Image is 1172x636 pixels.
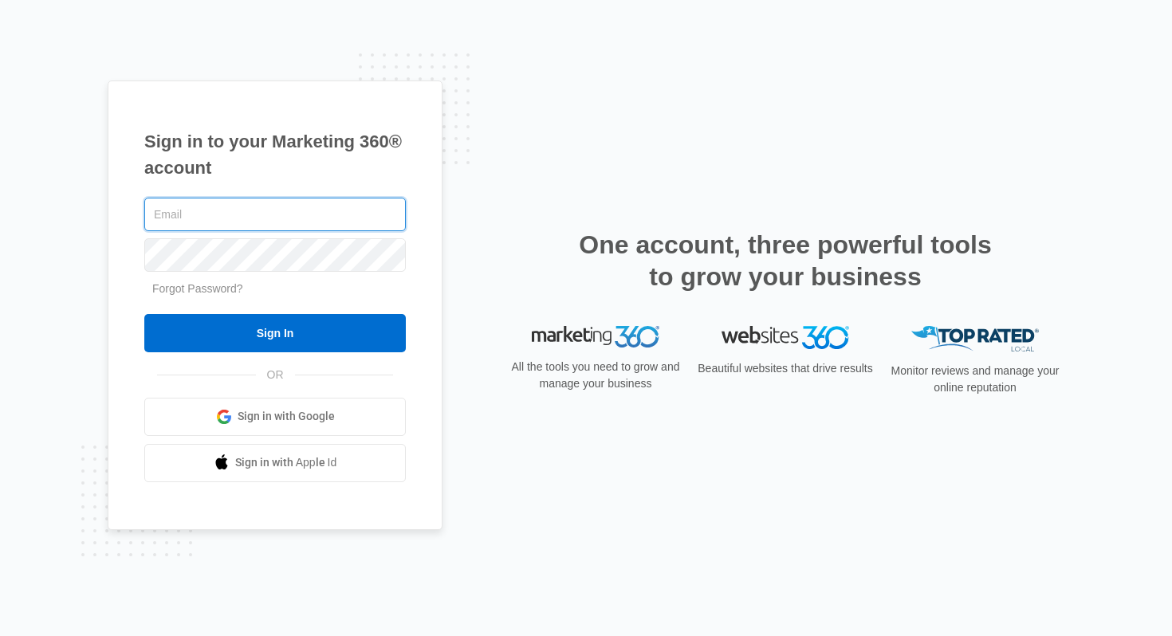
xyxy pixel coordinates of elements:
[911,326,1039,352] img: Top Rated Local
[152,282,243,295] a: Forgot Password?
[574,229,997,292] h2: One account, three powerful tools to grow your business
[532,326,659,348] img: Marketing 360
[722,326,849,349] img: Websites 360
[506,359,685,392] p: All the tools you need to grow and manage your business
[238,408,335,425] span: Sign in with Google
[144,128,406,181] h1: Sign in to your Marketing 360® account
[256,367,295,383] span: OR
[144,444,406,482] a: Sign in with Apple Id
[886,363,1064,396] p: Monitor reviews and manage your online reputation
[144,314,406,352] input: Sign In
[144,198,406,231] input: Email
[144,398,406,436] a: Sign in with Google
[696,360,875,377] p: Beautiful websites that drive results
[235,454,337,471] span: Sign in with Apple Id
